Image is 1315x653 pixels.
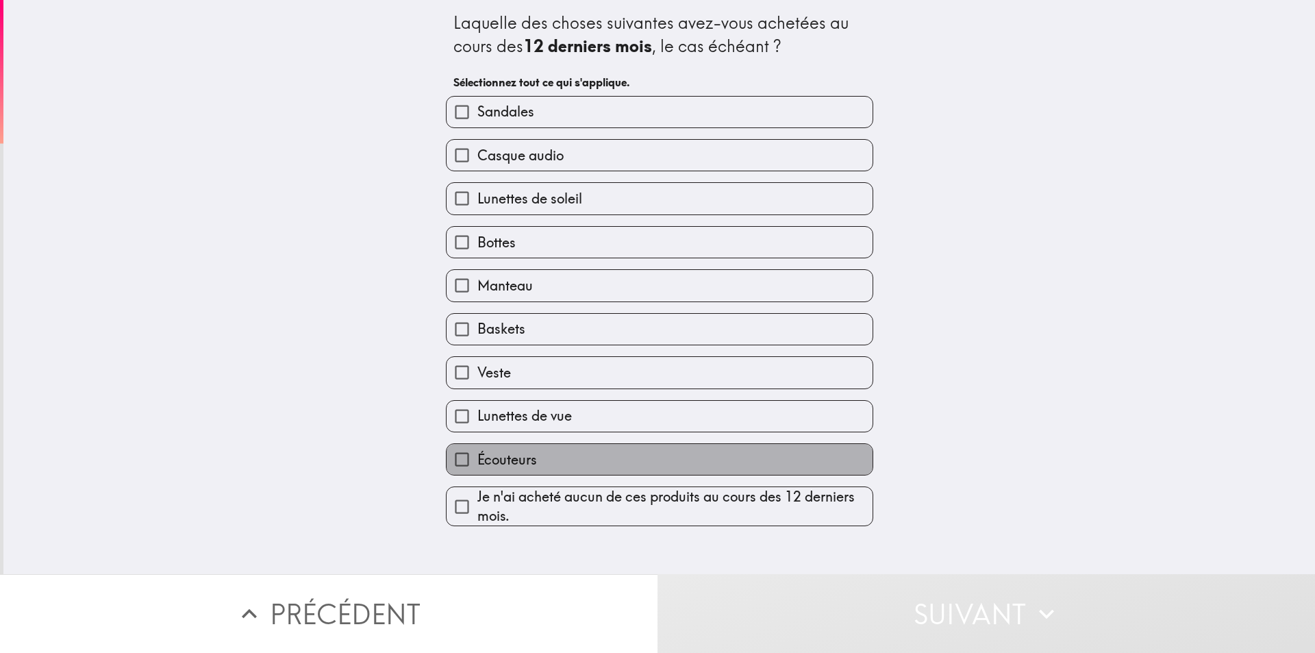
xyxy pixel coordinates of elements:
[447,357,873,388] button: Veste
[447,401,873,432] button: Lunettes de vue
[453,12,866,58] div: Laquelle des choses suivantes avez-vous achetées au cours des , le cas échéant ?
[477,146,564,165] span: Casque audio
[477,102,534,121] span: Sandales
[447,97,873,127] button: Sandales
[447,314,873,345] button: Baskets
[453,75,866,90] h6: Sélectionnez tout ce qui s'applique.
[447,183,873,214] button: Lunettes de soleil
[477,450,537,469] span: Écouteurs
[477,319,525,338] span: Baskets
[657,574,1315,653] button: Suivant
[477,276,533,295] span: Manteau
[477,233,516,252] span: Bottes
[447,227,873,258] button: Bottes
[447,140,873,171] button: Casque audio
[447,444,873,475] button: Écouteurs
[477,363,511,382] span: Veste
[477,406,572,426] span: Lunettes de vue
[477,487,873,526] span: Je n'ai acheté aucun de ces produits au cours des 12 derniers mois.
[523,36,652,56] b: 12 derniers mois
[447,487,873,526] button: Je n'ai acheté aucun de ces produits au cours des 12 derniers mois.
[447,270,873,301] button: Manteau
[477,189,582,208] span: Lunettes de soleil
